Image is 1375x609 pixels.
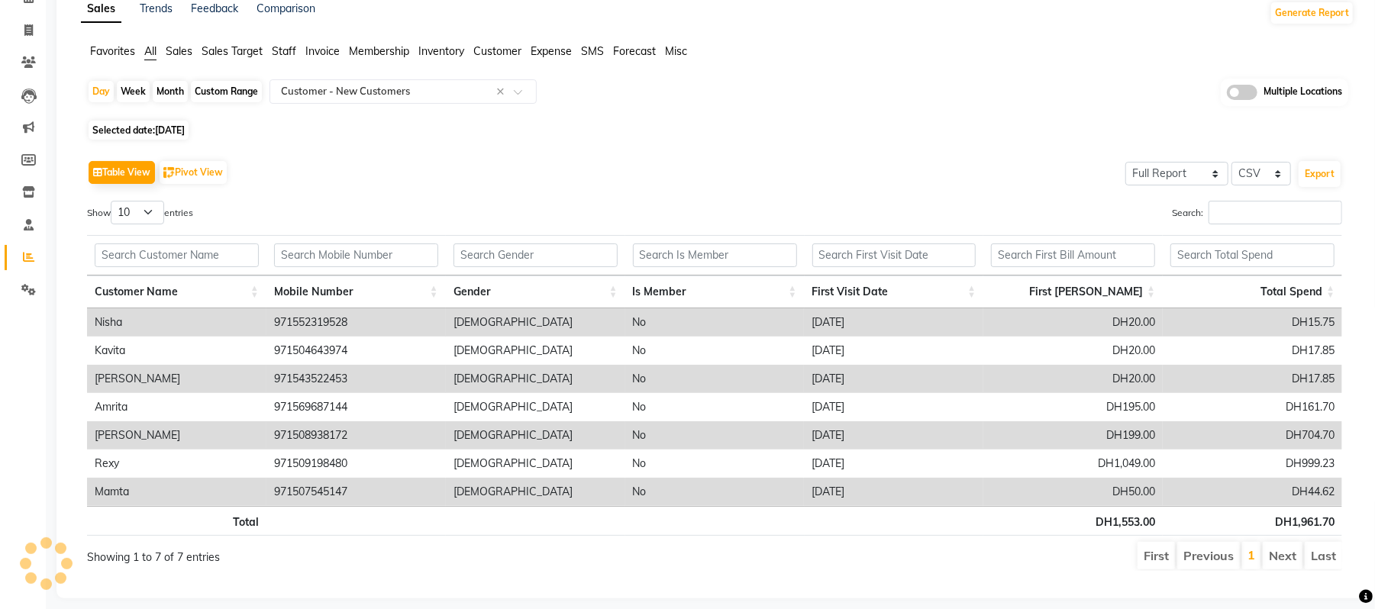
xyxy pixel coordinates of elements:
[983,393,1163,421] td: DH195.00
[983,308,1163,337] td: DH20.00
[1163,337,1342,365] td: DH17.85
[625,308,805,337] td: No
[144,44,157,58] span: All
[95,243,259,267] input: Search Customer Name
[983,337,1163,365] td: DH20.00
[89,121,189,140] span: Selected date:
[1163,275,1342,308] th: Total Spend: activate to sort column ascending
[87,275,266,308] th: Customer Name: activate to sort column ascending
[87,449,266,478] td: Rexy
[625,337,805,365] td: No
[1163,449,1342,478] td: DH999.23
[804,478,983,506] td: [DATE]
[87,337,266,365] td: Kavita
[453,243,618,267] input: Search Gender
[804,421,983,449] td: [DATE]
[446,449,625,478] td: [DEMOGRAPHIC_DATA]
[804,393,983,421] td: [DATE]
[446,337,625,365] td: [DEMOGRAPHIC_DATA]
[625,365,805,393] td: No
[87,393,266,421] td: Amrita
[446,393,625,421] td: [DEMOGRAPHIC_DATA]
[266,308,446,337] td: 971552319528
[625,393,805,421] td: No
[473,44,521,58] span: Customer
[87,478,266,506] td: Mamta
[1163,393,1342,421] td: DH161.70
[1163,421,1342,449] td: DH704.70
[804,449,983,478] td: [DATE]
[163,167,175,179] img: pivot.png
[983,421,1163,449] td: DH199.00
[266,478,446,506] td: 971507545147
[1163,506,1342,536] th: DH1,961.70
[613,44,656,58] span: Forecast
[1163,308,1342,337] td: DH15.75
[87,421,266,449] td: [PERSON_NAME]
[117,81,150,102] div: Week
[812,243,976,267] input: Search First Visit Date
[1172,201,1342,224] label: Search:
[266,365,446,393] td: 971543522453
[625,449,805,478] td: No
[155,124,185,136] span: [DATE]
[804,308,983,337] td: [DATE]
[446,308,625,337] td: [DEMOGRAPHIC_DATA]
[266,393,446,421] td: 971569687144
[87,506,266,536] th: Total
[983,275,1163,308] th: First Bill Amount: activate to sort column ascending
[305,44,340,58] span: Invoice
[89,161,155,184] button: Table View
[625,421,805,449] td: No
[804,337,983,365] td: [DATE]
[153,81,188,102] div: Month
[90,44,135,58] span: Favorites
[991,243,1155,267] input: Search First Bill Amount
[1299,161,1341,187] button: Export
[625,478,805,506] td: No
[804,365,983,393] td: [DATE]
[87,201,193,224] label: Show entries
[1271,2,1353,24] button: Generate Report
[446,421,625,449] td: [DEMOGRAPHIC_DATA]
[89,81,114,102] div: Day
[496,84,509,100] span: Clear all
[87,540,597,565] div: Showing 1 to 7 of 7 entries
[1209,201,1342,224] input: Search:
[531,44,572,58] span: Expense
[87,308,266,337] td: Nisha
[1264,85,1342,100] span: Multiple Locations
[266,421,446,449] td: 971508938172
[805,275,984,308] th: First Visit Date: activate to sort column ascending
[633,243,797,267] input: Search Is Member
[983,478,1163,506] td: DH50.00
[665,44,687,58] span: Misc
[1163,478,1342,506] td: DH44.62
[266,337,446,365] td: 971504643974
[625,275,805,308] th: Is Member: activate to sort column ascending
[446,478,625,506] td: [DEMOGRAPHIC_DATA]
[111,201,164,224] select: Showentries
[581,44,604,58] span: SMS
[1170,243,1335,267] input: Search Total Spend
[266,275,446,308] th: Mobile Number: activate to sort column ascending
[191,81,262,102] div: Custom Range
[418,44,464,58] span: Inventory
[274,243,438,267] input: Search Mobile Number
[983,365,1163,393] td: DH20.00
[266,449,446,478] td: 971509198480
[446,275,625,308] th: Gender: activate to sort column ascending
[1163,365,1342,393] td: DH17.85
[191,2,238,15] a: Feedback
[140,2,173,15] a: Trends
[446,365,625,393] td: [DEMOGRAPHIC_DATA]
[1248,547,1255,562] a: 1
[166,44,192,58] span: Sales
[160,161,227,184] button: Pivot View
[983,449,1163,478] td: DH1,049.00
[349,44,409,58] span: Membership
[983,506,1163,536] th: DH1,553.00
[202,44,263,58] span: Sales Target
[272,44,296,58] span: Staff
[87,365,266,393] td: [PERSON_NAME]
